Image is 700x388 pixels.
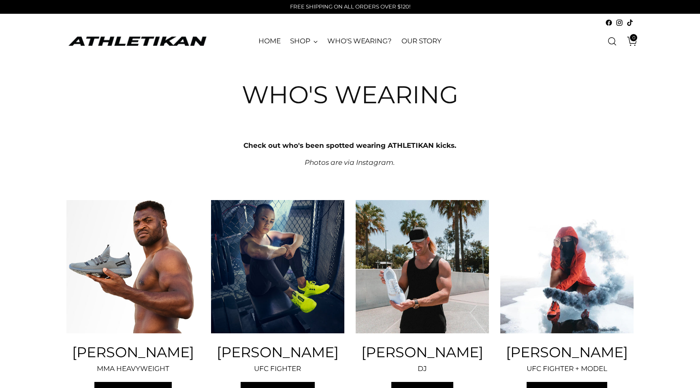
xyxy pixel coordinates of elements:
p: UFC FIGHTER + MODEL [500,364,634,374]
p: FREE SHIPPING ON ALL ORDERS OVER $120! [290,3,410,11]
h3: [PERSON_NAME] [500,345,634,360]
a: WHO'S WEARING? [327,32,392,50]
a: OUR STORY [401,32,442,50]
a: ATHLETIKAN [66,35,208,47]
a: HOME [258,32,281,50]
a: Open cart modal [621,33,637,49]
a: Open search modal [604,33,620,49]
a: SHOP [290,32,318,50]
strong: Check out who's been spotted wearing ATHLETIKAN kicks. [243,141,456,149]
p: DJ [356,364,489,374]
span: 0 [630,34,637,41]
p: MMA HEAVYWEIGHT [66,364,200,374]
p: UFC FIGHTER [211,364,344,374]
h1: Who's Wearing [242,81,458,108]
h3: [PERSON_NAME] [356,345,489,360]
h4: [PERSON_NAME] [66,345,200,360]
h3: [PERSON_NAME] [211,345,344,360]
em: Photos are via Instagram. [305,158,395,166]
